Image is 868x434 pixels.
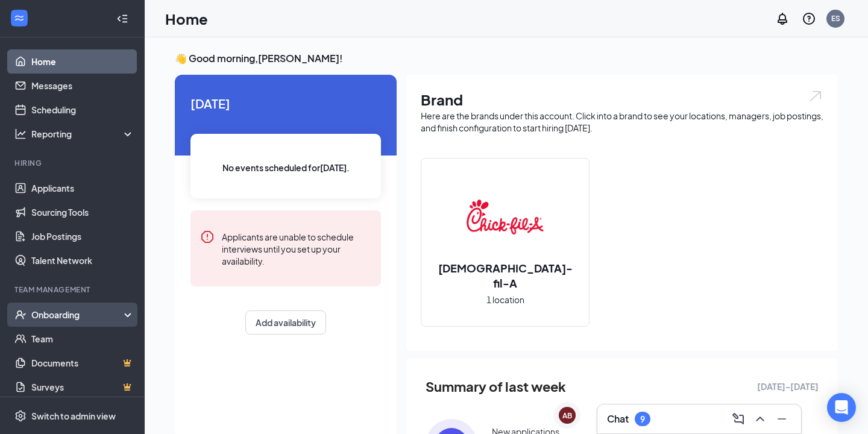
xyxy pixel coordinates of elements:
[802,11,816,26] svg: QuestionInfo
[421,260,589,291] h2: [DEMOGRAPHIC_DATA]-fil-A
[753,412,767,426] svg: ChevronUp
[750,409,770,429] button: ChevronUp
[729,409,748,429] button: ComposeMessage
[31,128,135,140] div: Reporting
[31,351,134,375] a: DocumentsCrown
[486,293,524,306] span: 1 location
[222,230,371,267] div: Applicants are unable to schedule interviews until you set up your availability.
[31,98,134,122] a: Scheduling
[14,410,27,422] svg: Settings
[31,309,124,321] div: Onboarding
[827,393,856,422] div: Open Intercom Messenger
[14,309,27,321] svg: UserCheck
[426,376,566,397] span: Summary of last week
[562,410,572,421] div: AB
[222,161,350,174] span: No events scheduled for [DATE] .
[607,412,629,426] h3: Chat
[757,380,819,393] span: [DATE] - [DATE]
[175,52,838,65] h3: 👋 Good morning, [PERSON_NAME] !
[31,375,134,399] a: SurveysCrown
[13,12,25,24] svg: WorkstreamLogo
[31,410,116,422] div: Switch to admin view
[190,94,381,113] span: [DATE]
[731,412,746,426] svg: ComposeMessage
[14,285,132,295] div: Team Management
[245,310,326,335] button: Add availability
[14,128,27,140] svg: Analysis
[31,200,134,224] a: Sourcing Tools
[31,248,134,272] a: Talent Network
[14,158,132,168] div: Hiring
[640,414,645,424] div: 9
[31,224,134,248] a: Job Postings
[31,176,134,200] a: Applicants
[772,409,791,429] button: Minimize
[831,13,840,24] div: ES
[31,327,134,351] a: Team
[775,412,789,426] svg: Minimize
[421,89,823,110] h1: Brand
[200,230,215,244] svg: Error
[775,11,790,26] svg: Notifications
[467,178,544,256] img: Chick-fil-A
[165,8,208,29] h1: Home
[31,74,134,98] a: Messages
[421,110,823,134] div: Here are the brands under this account. Click into a brand to see your locations, managers, job p...
[808,89,823,103] img: open.6027fd2a22e1237b5b06.svg
[116,13,128,25] svg: Collapse
[31,49,134,74] a: Home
